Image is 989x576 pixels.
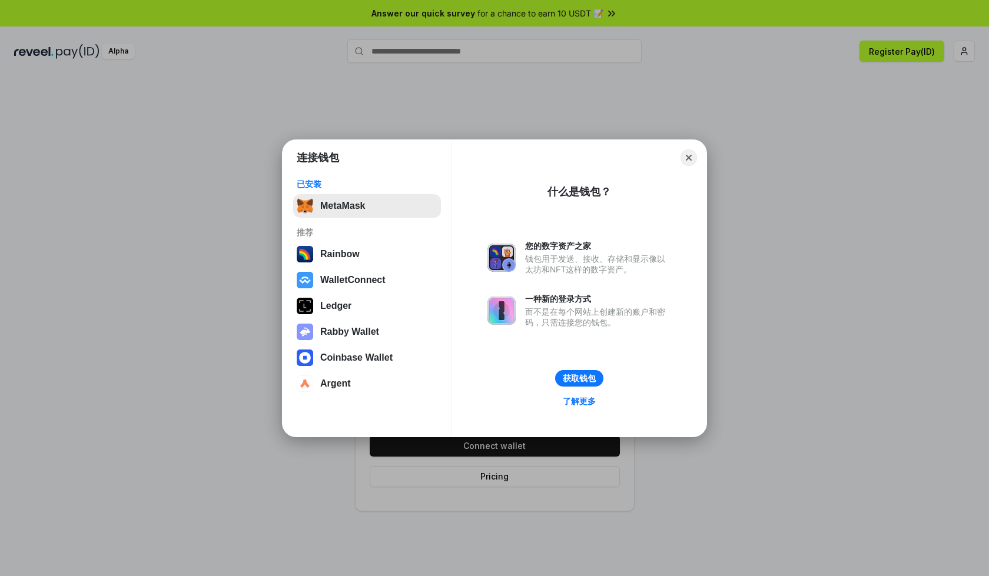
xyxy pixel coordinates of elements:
[555,370,603,387] button: 获取钱包
[320,327,379,337] div: Rabby Wallet
[293,194,441,218] button: MetaMask
[525,254,671,275] div: 钱包用于发送、接收、存储和显示像以太坊和NFT这样的数字资产。
[297,246,313,262] img: svg+xml,%3Csvg%20width%3D%22120%22%20height%3D%22120%22%20viewBox%3D%220%200%20120%20120%22%20fil...
[525,307,671,328] div: 而不是在每个网站上创建新的账户和密码，只需连接您的钱包。
[293,320,441,344] button: Rabby Wallet
[297,179,437,189] div: 已安装
[320,201,365,211] div: MetaMask
[563,373,596,384] div: 获取钱包
[525,294,671,304] div: 一种新的登录方式
[293,268,441,292] button: WalletConnect
[320,275,386,285] div: WalletConnect
[293,242,441,266] button: Rainbow
[547,185,611,199] div: 什么是钱包？
[320,352,393,363] div: Coinbase Wallet
[681,149,697,166] button: Close
[556,394,603,409] a: 了解更多
[297,151,339,165] h1: 连接钱包
[293,294,441,318] button: Ledger
[487,244,516,272] img: svg+xml,%3Csvg%20xmlns%3D%22http%3A%2F%2Fwww.w3.org%2F2000%2Fsvg%22%20fill%3D%22none%22%20viewBox...
[297,349,313,366] img: svg+xml,%3Csvg%20width%3D%2228%22%20height%3D%2228%22%20viewBox%3D%220%200%2028%2028%22%20fill%3D...
[297,375,313,392] img: svg+xml,%3Csvg%20width%3D%2228%22%20height%3D%2228%22%20viewBox%3D%220%200%2028%2028%22%20fill%3D...
[320,378,351,389] div: Argent
[320,249,360,259] div: Rainbow
[297,272,313,288] img: svg+xml,%3Csvg%20width%3D%2228%22%20height%3D%2228%22%20viewBox%3D%220%200%2028%2028%22%20fill%3D...
[297,227,437,238] div: 推荐
[297,324,313,340] img: svg+xml,%3Csvg%20xmlns%3D%22http%3A%2F%2Fwww.w3.org%2F2000%2Fsvg%22%20fill%3D%22none%22%20viewBox...
[297,298,313,314] img: svg+xml,%3Csvg%20xmlns%3D%22http%3A%2F%2Fwww.w3.org%2F2000%2Fsvg%22%20width%3D%2228%22%20height%3...
[320,301,351,311] div: Ledger
[487,297,516,325] img: svg+xml,%3Csvg%20xmlns%3D%22http%3A%2F%2Fwww.w3.org%2F2000%2Fsvg%22%20fill%3D%22none%22%20viewBox...
[293,346,441,369] button: Coinbase Wallet
[293,372,441,395] button: Argent
[563,396,596,407] div: 了解更多
[525,241,671,251] div: 您的数字资产之家
[297,198,313,214] img: svg+xml,%3Csvg%20fill%3D%22none%22%20height%3D%2233%22%20viewBox%3D%220%200%2035%2033%22%20width%...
